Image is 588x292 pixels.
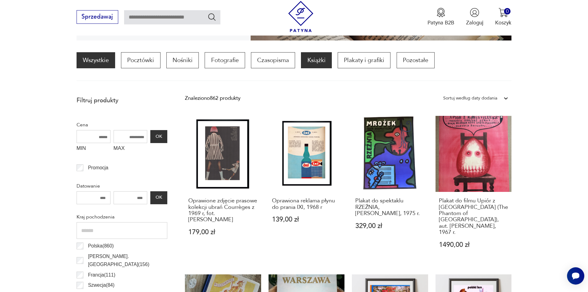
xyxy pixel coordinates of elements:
h3: Oprawione zdjęcie prasowe kolekcji ubrań Courrèges z 1969 r, fot. [PERSON_NAME] [188,198,258,223]
p: 179,00 zł [188,229,258,235]
div: Sortuj według daty dodania [443,94,497,102]
a: Sprzedawaj [77,15,118,20]
img: Ikonka użytkownika [470,8,479,17]
a: Oprawiona reklama płynu do prania IXI, 1968 rOprawiona reklama płynu do prania IXI, 1968 r139,00 zł [269,116,345,263]
label: MIN [77,143,111,155]
a: Książki [301,52,332,68]
p: Patyna B2B [427,19,454,26]
a: Wszystkie [77,52,115,68]
img: Ikona medalu [436,8,446,17]
button: OK [150,191,167,204]
a: Czasopisma [251,52,295,68]
a: Fotografie [205,52,245,68]
button: OK [150,130,167,143]
a: Pocztówki [121,52,160,68]
img: Patyna - sklep z meblami i dekoracjami vintage [285,1,316,32]
p: Szwecja ( 84 ) [88,281,115,289]
iframe: Smartsupp widget button [567,267,584,285]
h3: Plakat do spektaklu RZEŹNIA, [PERSON_NAME], 1975 r. [355,198,425,217]
h3: Oprawiona reklama płynu do prania IXI, 1968 r [272,198,341,210]
p: Zaloguj [466,19,483,26]
a: Plakat do filmu Upiór z Morisville (The Phantom of Morisville), aut. Franciszek Starowieyski, 196... [436,116,512,263]
p: Filtruj produkty [77,96,167,104]
div: 0 [504,8,511,15]
button: Szukaj [207,12,216,21]
p: 1490,00 zł [439,242,508,248]
p: Datowanie [77,182,167,190]
p: Kraj pochodzenia [77,213,167,221]
p: 329,00 zł [355,223,425,229]
button: Patyna B2B [427,8,454,26]
img: Ikona koszyka [498,8,508,17]
button: Zaloguj [466,8,483,26]
a: Plakat do spektaklu RZEŹNIA, Jan Młodożeniec, 1975 r.Plakat do spektaklu RZEŹNIA, [PERSON_NAME], ... [352,116,428,263]
label: MAX [114,143,148,155]
p: Francja ( 111 ) [88,271,115,279]
a: Oprawione zdjęcie prasowe kolekcji ubrań Courrèges z 1969 r, fot. Helmut NewtonOprawione zdjęcie ... [185,116,261,263]
h3: Plakat do filmu Upiór z [GEOGRAPHIC_DATA] (The Phantom of [GEOGRAPHIC_DATA]), aut. [PERSON_NAME],... [439,198,508,235]
a: Pozostałe [397,52,435,68]
div: Znaleziono 862 produkty [185,94,240,102]
a: Nośniki [166,52,199,68]
p: 139,00 zł [272,216,341,223]
a: Plakaty i grafiki [338,52,390,68]
p: Promocja [88,164,108,172]
p: Koszyk [495,19,511,26]
p: Polska ( 860 ) [88,242,114,250]
button: Sprzedawaj [77,10,118,24]
a: Ikona medaluPatyna B2B [427,8,454,26]
p: Cena [77,121,167,129]
p: [PERSON_NAME]. [GEOGRAPHIC_DATA] ( 156 ) [88,252,167,269]
button: 0Koszyk [495,8,511,26]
